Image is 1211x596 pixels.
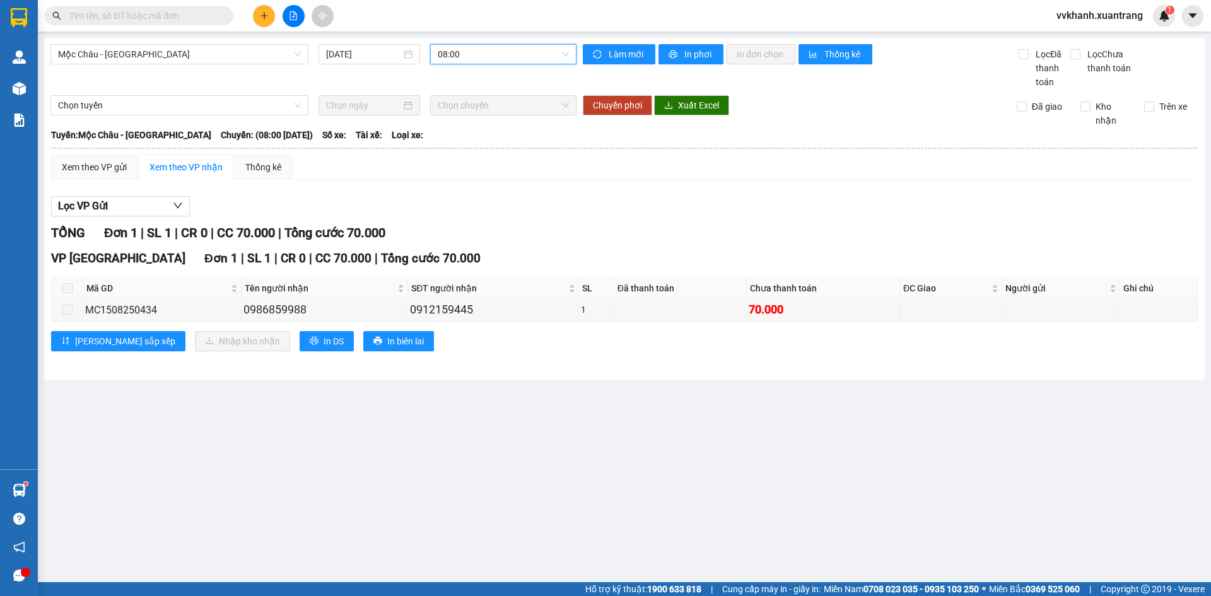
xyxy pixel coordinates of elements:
button: printerIn biên lai [363,331,434,351]
button: file-add [283,5,305,27]
span: Lọc VP Gửi [58,198,108,214]
span: bar-chart [809,50,819,60]
button: plus [253,5,275,27]
span: vvkhanh.xuantrang [1046,8,1153,23]
span: Miền Bắc [989,582,1080,596]
button: In đơn chọn [727,44,795,64]
span: | [711,582,713,596]
span: copyright [1141,585,1150,593]
input: Chọn ngày [326,98,401,112]
input: 15/08/2025 [326,47,401,61]
span: Tổng cước 70.000 [381,251,481,266]
strong: 0708 023 035 - 0935 103 250 [863,584,979,594]
button: syncLàm mới [583,44,655,64]
span: Cung cấp máy in - giấy in: [722,582,821,596]
span: Hỗ trợ kỹ thuật: [585,582,701,596]
span: | [175,225,178,240]
span: down [173,201,183,211]
span: 1 [1167,6,1172,15]
span: Chọn tuyến [58,96,301,115]
span: 08:00 [438,45,569,64]
span: message [13,570,25,581]
span: | [1089,582,1091,596]
span: aim [318,11,327,20]
div: 0912159445 [410,301,576,318]
div: MC1508250434 [85,302,239,318]
img: warehouse-icon [13,50,26,64]
span: In phơi [684,47,713,61]
sup: 1 [24,482,28,486]
span: ⚪️ [982,587,986,592]
span: ĐC Giao [903,281,989,295]
span: Đơn 1 [104,225,137,240]
span: CR 0 [281,251,306,266]
span: | [274,251,278,266]
span: printer [373,336,382,346]
img: icon-new-feature [1159,10,1170,21]
button: bar-chartThống kê [799,44,872,64]
th: Chưa thanh toán [747,278,900,299]
span: Kho nhận [1091,100,1135,127]
span: In biên lai [387,334,424,348]
span: printer [669,50,679,60]
span: | [141,225,144,240]
span: VP [GEOGRAPHIC_DATA] [51,251,185,266]
span: TỔNG [51,225,85,240]
span: CC 70.000 [315,251,371,266]
span: SL 1 [147,225,172,240]
span: Tài xế: [356,128,382,142]
img: warehouse-icon [13,82,26,95]
span: sync [593,50,604,60]
span: sort-ascending [61,336,70,346]
span: Miền Nam [824,582,979,596]
div: Xem theo VP gửi [62,160,127,174]
img: warehouse-icon [13,484,26,497]
span: | [211,225,214,240]
div: 70.000 [749,301,898,318]
span: Mộc Châu - Hà Nội [58,45,301,64]
img: logo-vxr [11,8,27,27]
span: caret-down [1187,10,1198,21]
th: SL [579,278,614,299]
span: question-circle [13,513,25,525]
span: Trên xe [1154,100,1192,114]
td: MC1508250434 [83,299,242,321]
strong: 1900 633 818 [647,584,701,594]
span: | [309,251,312,266]
strong: 0369 525 060 [1026,584,1080,594]
button: downloadXuất Excel [654,95,729,115]
button: printerIn DS [300,331,354,351]
button: caret-down [1181,5,1203,27]
span: [PERSON_NAME] sắp xếp [75,334,175,348]
span: | [241,251,244,266]
span: Lọc Chưa thanh toán [1082,47,1147,75]
div: Xem theo VP nhận [149,160,223,174]
div: Thống kê [245,160,281,174]
span: Chuyến: (08:00 [DATE]) [221,128,313,142]
span: SL 1 [247,251,271,266]
span: Làm mới [609,47,645,61]
button: aim [312,5,334,27]
span: Loại xe: [392,128,423,142]
span: Số xe: [322,128,346,142]
span: Lọc Đã thanh toán [1031,47,1070,89]
span: In DS [324,334,344,348]
sup: 1 [1166,6,1174,15]
span: Tổng cước 70.000 [284,225,385,240]
span: Đơn 1 [204,251,238,266]
th: Ghi chú [1120,278,1198,299]
th: Đã thanh toán [614,278,747,299]
td: 0912159445 [408,299,578,321]
span: printer [310,336,319,346]
span: SĐT người nhận [411,281,565,295]
span: CR 0 [181,225,208,240]
div: 0986859988 [243,301,406,318]
span: download [664,101,673,111]
button: Chuyển phơi [583,95,652,115]
img: solution-icon [13,114,26,127]
span: Xuất Excel [678,98,719,112]
input: Tìm tên, số ĐT hoặc mã đơn [69,9,218,23]
span: search [52,11,61,20]
span: | [375,251,378,266]
td: 0986859988 [242,299,408,321]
